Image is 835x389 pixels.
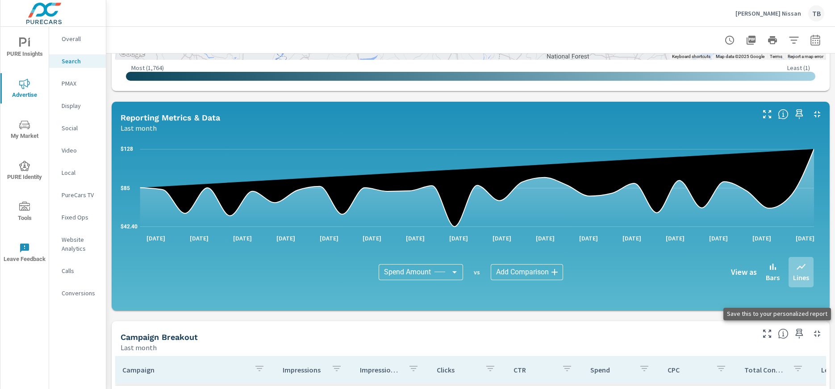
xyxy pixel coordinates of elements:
[742,31,760,49] button: "Export Report to PDF"
[744,365,785,374] p: Total Conversions
[62,146,99,155] p: Video
[530,234,561,243] p: [DATE]
[810,327,824,341] button: Minimize Widget
[121,332,198,342] h5: Campaign Breakout
[437,365,478,374] p: Clicks
[121,185,130,191] text: $85
[716,54,764,59] span: Map data ©2025 Google
[62,124,99,132] p: Social
[760,107,774,121] button: Make Fullscreen
[3,161,46,182] span: PURE Identity
[49,32,106,46] div: Overall
[486,234,518,243] p: [DATE]
[792,107,806,121] span: Save this to your personalized report
[49,233,106,255] div: Website Analytics
[3,202,46,223] span: Tools
[3,37,46,59] span: PURE Insights
[49,264,106,277] div: Calls
[121,223,138,230] text: $42.40
[3,243,46,265] span: Leave Feedback
[62,213,99,222] p: Fixed Ops
[672,54,710,60] button: Keyboard shortcuts
[227,234,258,243] p: [DATE]
[746,234,777,243] p: [DATE]
[778,328,789,339] span: This is a summary of Search performance results by campaign. Each column can be sorted.
[731,268,757,277] h6: View as
[62,79,99,88] p: PMAX
[49,166,106,179] div: Local
[793,272,809,283] p: Lines
[49,286,106,300] div: Conversions
[443,234,474,243] p: [DATE]
[49,54,106,68] div: Search
[122,365,247,374] p: Campaign
[62,289,99,298] p: Conversions
[117,48,147,60] a: Open this area in Google Maps (opens a new window)
[62,168,99,177] p: Local
[384,268,431,277] span: Spend Amount
[616,234,647,243] p: [DATE]
[184,234,215,243] p: [DATE]
[270,234,301,243] p: [DATE]
[735,9,801,17] p: [PERSON_NAME] Nissan
[808,5,824,21] div: TB
[49,121,106,135] div: Social
[764,31,781,49] button: Print Report
[491,264,563,280] div: Add Comparison
[0,27,49,273] div: nav menu
[313,234,345,243] p: [DATE]
[787,64,810,72] p: Least ( 1 )
[400,234,431,243] p: [DATE]
[789,234,821,243] p: [DATE]
[283,365,324,374] p: Impressions
[660,234,691,243] p: [DATE]
[778,109,789,120] span: Understand Search data over time and see how metrics compare to each other.
[703,234,734,243] p: [DATE]
[806,31,824,49] button: Select Date Range
[766,272,780,283] p: Bars
[121,342,157,353] p: Last month
[62,235,99,253] p: Website Analytics
[760,327,774,341] button: Make Fullscreen
[131,64,164,72] p: Most ( 1,764 )
[49,211,106,224] div: Fixed Ops
[573,234,604,243] p: [DATE]
[360,365,401,374] p: Impression Share
[49,188,106,202] div: PureCars TV
[62,57,99,66] p: Search
[49,99,106,112] div: Display
[514,365,555,374] p: CTR
[785,31,803,49] button: Apply Filters
[590,365,631,374] p: Spend
[49,77,106,90] div: PMAX
[121,113,220,122] h5: Reporting Metrics & Data
[62,266,99,275] p: Calls
[379,264,463,280] div: Spend Amount
[62,101,99,110] p: Display
[62,190,99,199] p: PureCars TV
[121,146,133,152] text: $128
[62,34,99,43] p: Overall
[788,54,823,59] a: Report a map error
[770,54,782,59] a: Terms (opens in new tab)
[668,365,709,374] p: CPC
[3,120,46,141] span: My Market
[49,144,106,157] div: Video
[121,123,157,133] p: Last month
[3,79,46,100] span: Advertise
[356,234,388,243] p: [DATE]
[140,234,171,243] p: [DATE]
[810,107,824,121] button: Minimize Widget
[463,268,491,276] p: vs
[496,268,549,277] span: Add Comparison
[117,48,147,60] img: Google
